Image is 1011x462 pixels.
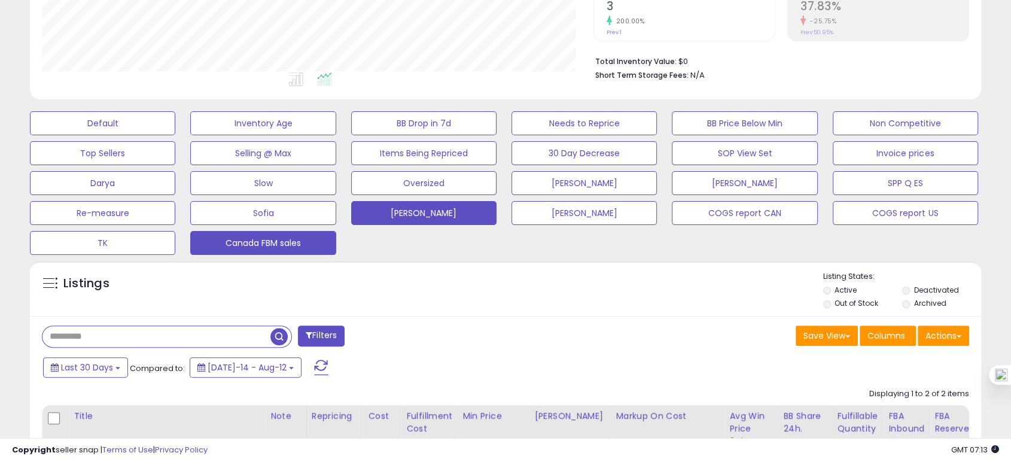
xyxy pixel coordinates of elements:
[74,410,260,423] div: Title
[672,141,817,165] button: SOP View Set
[190,201,336,225] button: Sofia
[43,357,128,378] button: Last 30 Days
[607,29,622,36] small: Prev: 1
[270,410,302,423] div: Note
[351,171,497,195] button: Oversized
[534,410,605,423] div: [PERSON_NAME]
[595,53,960,68] li: $0
[61,361,113,373] span: Last 30 Days
[867,330,905,342] span: Columns
[800,29,833,36] small: Prev: 50.95%
[351,141,497,165] button: Items Being Repriced
[835,285,857,295] label: Active
[796,326,858,346] button: Save View
[951,444,999,455] span: 2025-09-12 07:13 GMT
[190,141,336,165] button: Selling @ Max
[690,69,705,81] span: N/A
[190,357,302,378] button: [DATE]-14 - Aug-12
[823,271,981,282] p: Listing States:
[783,410,827,435] div: BB Share 24h.
[12,444,56,455] strong: Copyright
[511,141,657,165] button: 30 Day Decrease
[298,326,345,346] button: Filters
[837,410,878,435] div: Fulfillable Quantity
[312,410,358,423] div: Repricing
[30,141,175,165] button: Top Sellers
[30,111,175,135] button: Default
[806,17,837,26] small: -25.75%
[833,141,978,165] button: Invoice prices
[130,363,185,374] span: Compared to:
[616,410,719,423] div: Markup on Cost
[729,410,773,448] div: Avg Win Price 24h.
[934,410,975,448] div: FBA Reserved Qty
[30,201,175,225] button: Re-measure
[511,201,657,225] button: [PERSON_NAME]
[833,201,978,225] button: COGS report US
[102,444,153,455] a: Terms of Use
[190,111,336,135] button: Inventory Age
[672,171,817,195] button: [PERSON_NAME]
[611,405,724,452] th: The percentage added to the cost of goods (COGS) that forms the calculator for Min & Max prices.
[12,445,208,456] div: seller snap | |
[30,231,175,255] button: TK
[406,410,452,435] div: Fulfillment Cost
[462,410,524,423] div: Min Price
[995,369,1007,381] img: one_i.png
[511,171,657,195] button: [PERSON_NAME]
[888,410,924,448] div: FBA inbound Qty
[190,171,336,195] button: Slow
[672,111,817,135] button: BB Price Below Min
[914,285,959,295] label: Deactivated
[612,17,645,26] small: 200.00%
[63,275,109,292] h5: Listings
[869,388,969,400] div: Displaying 1 to 2 of 2 items
[30,171,175,195] button: Darya
[595,56,677,66] b: Total Inventory Value:
[833,171,978,195] button: SPP Q ES
[351,201,497,225] button: [PERSON_NAME]
[208,361,287,373] span: [DATE]-14 - Aug-12
[511,111,657,135] button: Needs to Reprice
[155,444,208,455] a: Privacy Policy
[833,111,978,135] button: Non Competitive
[368,410,396,423] div: Cost
[835,298,878,308] label: Out of Stock
[595,70,689,80] b: Short Term Storage Fees:
[672,201,817,225] button: COGS report CAN
[914,298,946,308] label: Archived
[918,326,969,346] button: Actions
[351,111,497,135] button: BB Drop in 7d
[190,231,336,255] button: Canada FBM sales
[860,326,916,346] button: Columns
